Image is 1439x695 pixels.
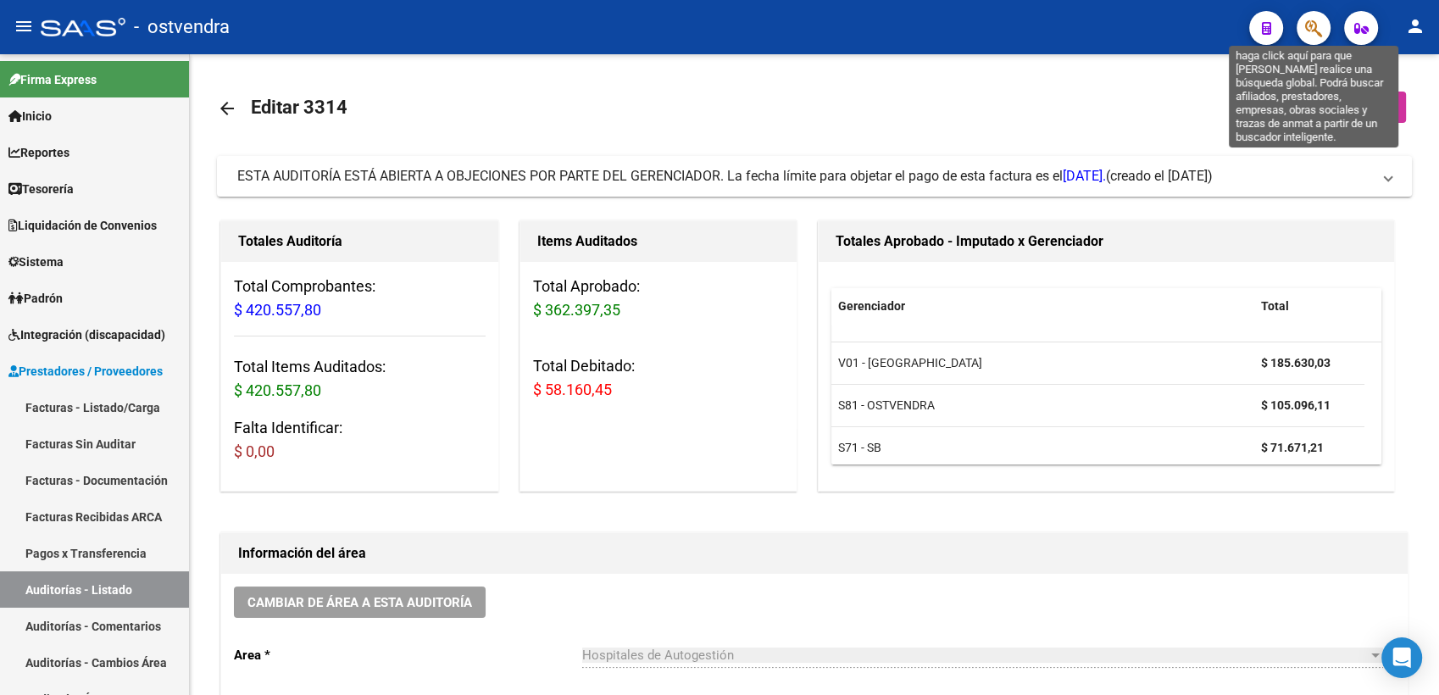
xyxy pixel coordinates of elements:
[247,595,472,610] span: Cambiar de área a esta auditoría
[234,442,275,460] span: $ 0,00
[831,288,1254,325] datatable-header-cell: Gerenciador
[217,156,1412,197] mat-expansion-panel-header: ESTA AUDITORÍA ESTÁ ABIERTA A OBJECIONES POR PARTE DEL GERENCIADOR. La fecha límite para objetar ...
[8,216,157,235] span: Liquidación de Convenios
[234,275,486,322] h3: Total Comprobantes:
[8,289,63,308] span: Padrón
[1261,398,1331,412] strong: $ 105.096,11
[238,228,481,255] h1: Totales Auditoría
[1261,299,1289,313] span: Total
[533,354,785,402] h3: Total Debitado:
[838,356,982,370] span: V01 - [GEOGRAPHIC_DATA]
[8,180,74,198] span: Tesorería
[8,253,64,271] span: Sistema
[234,416,486,464] h3: Falta Identificar:
[1258,96,1278,116] mat-icon: cloud_download
[1381,637,1422,678] div: Open Intercom Messenger
[838,299,905,313] span: Gerenciador
[234,646,582,664] p: Area *
[838,441,881,454] span: S71 - SB
[8,70,97,89] span: Firma Express
[836,228,1377,255] h1: Totales Aprobado - Imputado x Gerenciador
[234,381,321,399] span: $ 420.557,80
[251,97,347,118] span: Editar 3314
[1106,167,1213,186] span: (creado el [DATE])
[1244,92,1406,123] button: Generar informe
[238,540,1391,567] h1: Información del área
[1261,356,1331,370] strong: $ 185.630,03
[537,228,781,255] h1: Items Auditados
[8,143,69,162] span: Reportes
[234,587,486,618] button: Cambiar de área a esta auditoría
[1254,288,1364,325] datatable-header-cell: Total
[234,355,486,403] h3: Total Items Auditados:
[533,275,785,322] h3: Total Aprobado:
[237,168,1106,184] span: ESTA AUDITORÍA ESTÁ ABIERTA A OBJECIONES POR PARTE DEL GERENCIADOR. La fecha límite para objetar ...
[8,107,52,125] span: Inicio
[1261,441,1324,454] strong: $ 71.671,21
[1063,168,1106,184] span: [DATE].
[134,8,230,46] span: - ostvendra
[582,648,734,663] span: Hospitales de Autogestión
[533,381,612,398] span: $ 58.160,45
[1278,100,1392,115] span: Generar informe
[8,325,165,344] span: Integración (discapacidad)
[217,98,237,119] mat-icon: arrow_back
[533,301,620,319] span: $ 362.397,35
[234,301,321,319] span: $ 420.557,80
[8,362,163,381] span: Prestadores / Proveedores
[838,398,935,412] span: S81 - OSTVENDRA
[14,16,34,36] mat-icon: menu
[1405,16,1425,36] mat-icon: person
